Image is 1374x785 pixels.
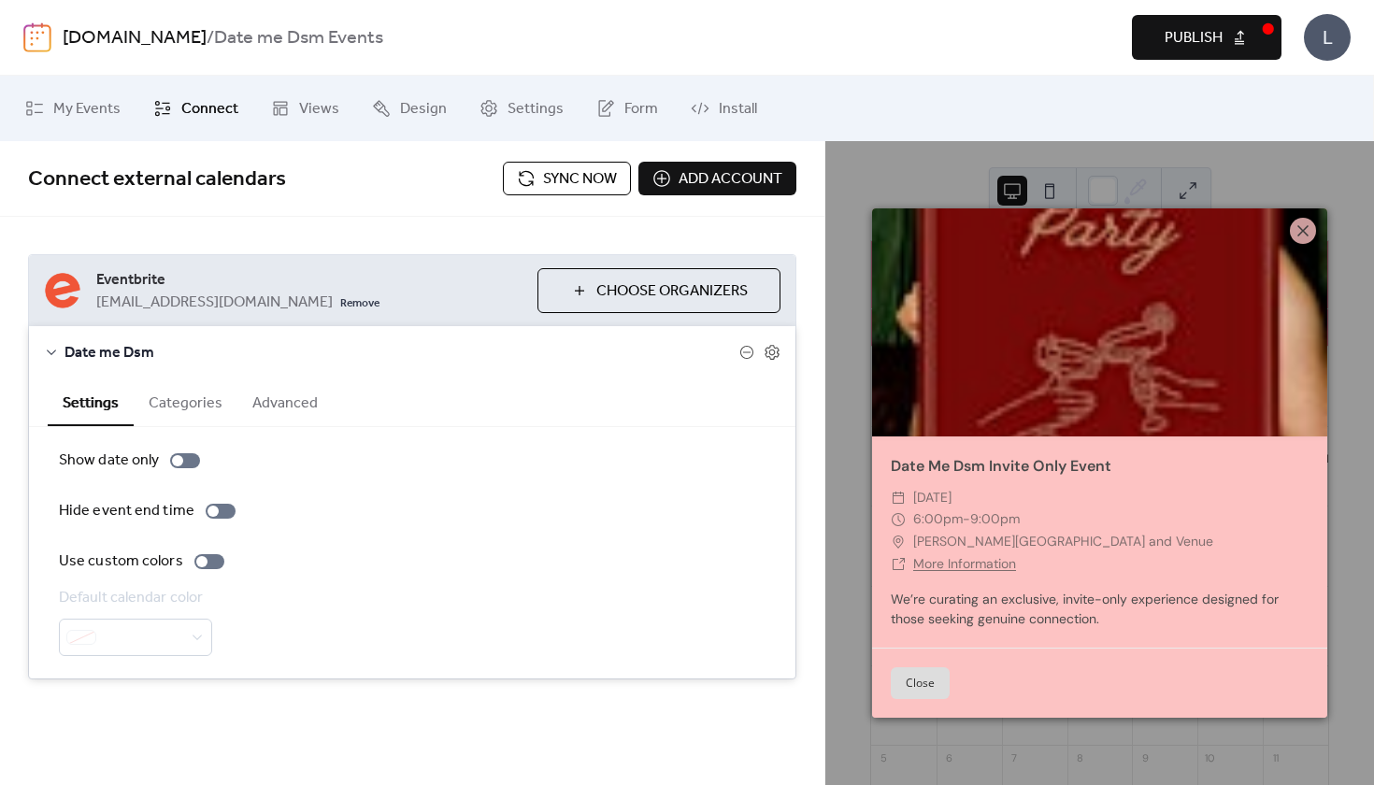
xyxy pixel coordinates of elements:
span: 6:00pm [913,510,963,527]
div: Use custom colors [59,550,183,573]
a: Connect [139,83,252,134]
span: Settings [508,98,564,121]
img: logo [23,22,51,52]
span: Connect external calendars [28,159,286,200]
a: Views [257,83,353,134]
div: We’re curating an exclusive, invite-only experience designed for those seeking genuine connection. [872,590,1327,629]
span: Design [400,98,447,121]
span: 9:00pm [970,510,1020,527]
a: Design [358,83,461,134]
div: ​ [891,508,906,531]
span: Views [299,98,339,121]
span: Eventbrite [96,269,522,292]
a: Settings [465,83,578,134]
span: Date me Dsm [64,342,739,364]
b: Date me Dsm Events [214,21,383,56]
span: Connect [181,98,238,121]
a: More Information [913,555,1016,572]
a: Date Me Dsm Invite Only Event [891,456,1111,476]
span: [EMAIL_ADDRESS][DOMAIN_NAME] [96,292,333,314]
div: ​ [891,553,906,576]
div: Hide event end time [59,500,194,522]
a: My Events [11,83,135,134]
span: - [963,510,970,527]
span: Form [624,98,658,121]
button: Close [891,667,950,699]
b: / [207,21,214,56]
button: Add account [638,162,796,195]
span: [PERSON_NAME][GEOGRAPHIC_DATA] and Venue [913,531,1213,553]
div: ​ [891,531,906,553]
div: Default calendar color [59,587,208,609]
div: ​ [891,487,906,509]
span: Add account [679,168,782,191]
a: Form [582,83,672,134]
span: Sync now [543,168,617,191]
button: Categories [134,378,237,424]
button: Publish [1132,15,1281,60]
span: My Events [53,98,121,121]
button: Advanced [237,378,333,424]
a: Install [677,83,771,134]
div: Show date only [59,450,159,472]
a: [DOMAIN_NAME] [63,21,207,56]
button: Choose Organizers [537,268,780,313]
span: Remove [340,296,379,311]
span: [DATE] [913,487,952,509]
span: Install [719,98,757,121]
div: L [1304,14,1351,61]
button: Settings [48,378,134,426]
span: Publish [1165,27,1223,50]
button: Sync now [503,162,631,195]
img: eventbrite [44,272,81,309]
span: Choose Organizers [596,280,748,303]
